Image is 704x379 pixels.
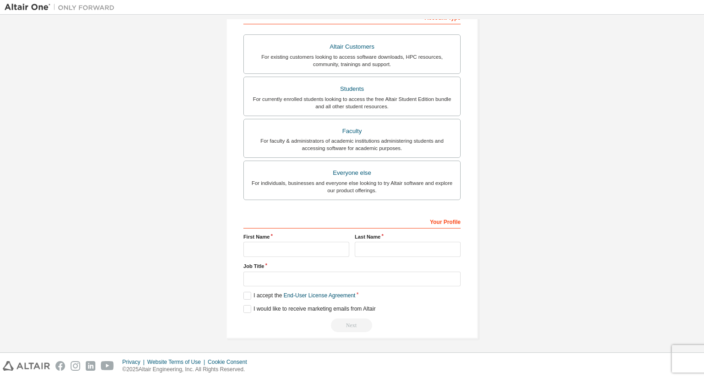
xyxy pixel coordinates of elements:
img: facebook.svg [55,361,65,371]
label: I would like to receive marketing emails from Altair [243,305,375,313]
img: linkedin.svg [86,361,95,371]
label: I accept the [243,292,355,300]
div: Your Profile [243,214,461,229]
a: End-User License Agreement [284,292,356,299]
img: Altair One [5,3,119,12]
div: Everyone else [249,167,455,179]
div: For existing customers looking to access software downloads, HPC resources, community, trainings ... [249,53,455,68]
label: First Name [243,233,349,240]
img: altair_logo.svg [3,361,50,371]
label: Last Name [355,233,461,240]
div: Students [249,83,455,95]
div: Privacy [122,358,147,366]
div: For individuals, businesses and everyone else looking to try Altair software and explore our prod... [249,179,455,194]
div: Read and acccept EULA to continue [243,318,461,332]
img: instagram.svg [71,361,80,371]
img: youtube.svg [101,361,114,371]
div: Faculty [249,125,455,138]
p: © 2025 Altair Engineering, Inc. All Rights Reserved. [122,366,253,373]
div: Altair Customers [249,40,455,53]
label: Job Title [243,262,461,270]
div: Website Terms of Use [147,358,208,366]
div: For faculty & administrators of academic institutions administering students and accessing softwa... [249,137,455,152]
div: For currently enrolled students looking to access the free Altair Student Edition bundle and all ... [249,95,455,110]
div: Cookie Consent [208,358,252,366]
